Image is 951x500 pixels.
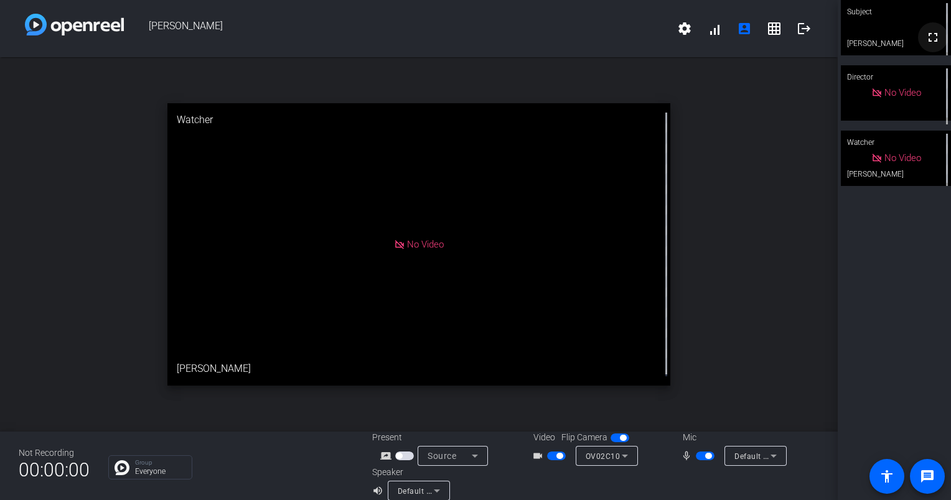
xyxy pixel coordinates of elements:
[135,460,185,466] p: Group
[677,21,692,36] mat-icon: settings
[670,431,795,444] div: Mic
[19,447,90,460] div: Not Recording
[380,448,395,463] mat-icon: screen_share_outline
[841,131,951,154] div: Watcher
[532,448,547,463] mat-icon: videocam_outline
[372,483,387,498] mat-icon: volume_up
[407,239,444,250] span: No Video
[734,451,901,461] span: Default - Microphone Array (Realtek(R) Audio)
[115,460,129,475] img: Chat Icon
[533,431,555,444] span: Video
[767,21,782,36] mat-icon: grid_on
[124,14,670,44] span: [PERSON_NAME]
[841,65,951,89] div: Director
[884,152,921,164] span: No Video
[561,431,607,444] span: Flip Camera
[428,451,456,461] span: Source
[700,14,729,44] button: signal_cellular_alt
[167,103,670,137] div: Watcher
[920,469,935,484] mat-icon: message
[925,30,940,45] mat-icon: fullscreen
[372,431,497,444] div: Present
[879,469,894,484] mat-icon: accessibility
[135,468,185,475] p: Everyone
[681,448,696,463] mat-icon: mic_none
[25,14,124,35] img: white-gradient.svg
[372,466,447,479] div: Speaker
[586,452,621,461] span: OV02C10
[398,486,532,496] span: Default - Speakers (Realtek(R) Audio)
[19,455,90,485] span: 00:00:00
[797,21,812,36] mat-icon: logout
[737,21,752,36] mat-icon: account_box
[884,87,921,98] span: No Video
